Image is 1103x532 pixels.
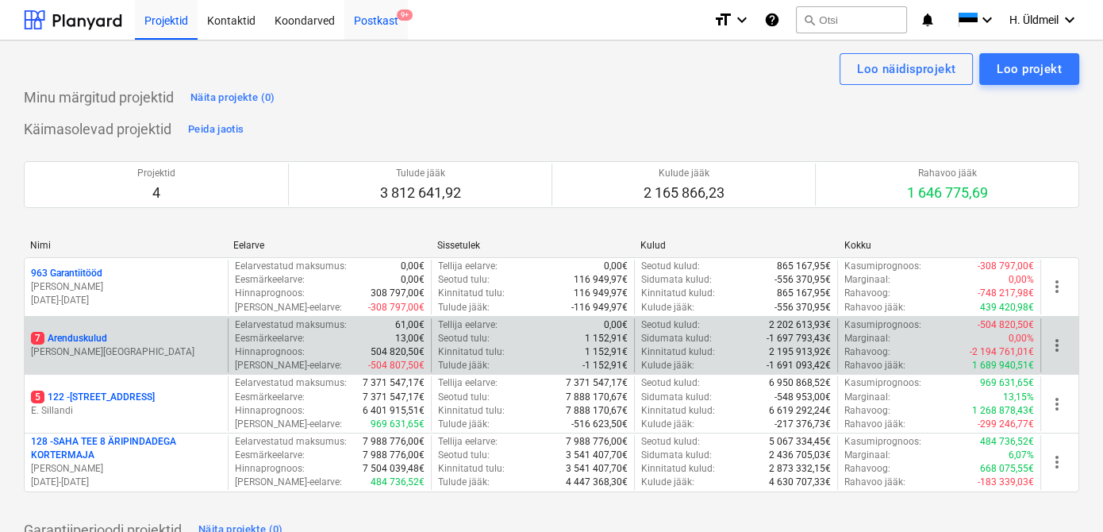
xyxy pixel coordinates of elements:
button: Otsi [796,6,907,33]
p: 3 541 407,70€ [566,462,628,476]
p: 122 - [STREET_ADDRESS] [31,391,155,404]
p: 0,00€ [401,273,425,287]
p: Rahavoo jääk : [844,418,905,431]
p: [PERSON_NAME]-eelarve : [235,359,342,372]
button: Loo näidisprojekt [840,53,973,85]
p: Seotud tulu : [438,449,490,462]
p: Hinnaprognoos : [235,287,305,300]
p: 13,00€ [395,332,425,345]
i: keyboard_arrow_down [978,10,997,29]
p: Kulude jääk : [641,418,694,431]
i: keyboard_arrow_down [1060,10,1079,29]
p: 1 646 775,69 [907,183,988,202]
p: Kinnitatud kulud : [641,404,715,418]
p: 6 950 868,52€ [769,376,831,390]
div: Eelarve [233,240,424,251]
p: 2 165 866,23 [644,183,724,202]
p: Projektid [137,167,175,180]
p: Rahavoog : [844,462,890,476]
p: Rahavoo jääk : [844,359,905,372]
p: 6 619 292,24€ [769,404,831,418]
p: 3 812 641,92 [380,183,461,202]
p: 7 988 776,00€ [363,435,425,449]
div: 963 Garantiitööd[PERSON_NAME][DATE]-[DATE] [31,267,221,307]
iframe: Chat Widget [1024,456,1103,532]
p: -308 797,00€ [978,260,1034,273]
p: Marginaal : [844,273,890,287]
p: 2 195 913,92€ [769,345,831,359]
p: 3 541 407,70€ [566,449,628,462]
p: Kinnitatud tulu : [438,287,505,300]
p: 865 167,95€ [777,287,831,300]
p: Kasumiprognoos : [844,260,921,273]
p: -516 623,50€ [571,418,628,431]
p: -116 949,97€ [571,301,628,314]
p: Eesmärkeelarve : [235,332,305,345]
p: Kulude jääk : [641,359,694,372]
p: Sidumata kulud : [641,449,712,462]
p: -1 691 093,42€ [767,359,831,372]
p: Eelarvestatud maksumus : [235,376,347,390]
span: more_vert [1047,336,1066,355]
p: 0,00% [1009,273,1034,287]
span: 5 [31,391,44,403]
p: -217 376,73€ [774,418,831,431]
p: Kinnitatud tulu : [438,404,505,418]
p: [PERSON_NAME] [31,462,221,476]
p: Kasumiprognoos : [844,376,921,390]
p: -556 370,95€ [774,301,831,314]
p: 484 736,52€ [980,435,1034,449]
p: Seotud kulud : [641,260,700,273]
p: 963 Garantiitööd [31,267,102,280]
p: Marginaal : [844,449,890,462]
p: -548 953,00€ [774,391,831,404]
p: 1 152,91€ [585,332,628,345]
p: 1 689 940,51€ [972,359,1034,372]
p: -183 339,03€ [978,476,1034,489]
p: [PERSON_NAME]-eelarve : [235,301,342,314]
p: 13,15% [1003,391,1034,404]
p: 7 988 776,00€ [363,449,425,462]
span: H. Üldmeil [1009,13,1059,26]
p: 7 988 776,00€ [566,435,628,449]
p: Käimasolevad projektid [24,120,171,139]
p: Eelarvestatud maksumus : [235,260,347,273]
p: Eesmärkeelarve : [235,273,305,287]
p: Rahavoo jääk : [844,301,905,314]
p: 0,00€ [604,318,628,332]
p: Kulude jääk : [641,476,694,489]
button: Loo projekt [979,53,1079,85]
p: Tulude jääk : [438,359,490,372]
div: Sissetulek [437,240,628,251]
p: [PERSON_NAME]-eelarve : [235,418,342,431]
p: 969 631,65€ [371,418,425,431]
div: Loo projekt [997,59,1062,79]
p: Minu märgitud projektid [24,88,174,107]
p: Seotud tulu : [438,273,490,287]
button: Peida jaotis [184,117,248,142]
i: Abikeskus [764,10,780,29]
p: Hinnaprognoos : [235,345,305,359]
p: [PERSON_NAME] [31,280,221,294]
p: -299 246,77€ [978,418,1034,431]
p: Rahavoog : [844,287,890,300]
p: Rahavoo jääk [907,167,988,180]
p: Seotud tulu : [438,332,490,345]
p: -2 194 761,01€ [970,345,1034,359]
p: Seotud kulud : [641,435,700,449]
p: [DATE] - [DATE] [31,294,221,307]
p: 484 736,52€ [371,476,425,489]
p: Eesmärkeelarve : [235,391,305,404]
p: 1 152,91€ [585,345,628,359]
p: 1 268 878,43€ [972,404,1034,418]
p: 7 371 547,17€ [566,376,628,390]
p: 6,07% [1009,449,1034,462]
p: Tellija eelarve : [438,376,498,390]
p: Tulude jääk : [438,418,490,431]
button: Näita projekte (0) [186,85,279,110]
p: Kasumiprognoos : [844,318,921,332]
div: Kulud [640,240,831,251]
span: 7 [31,332,44,345]
p: -1 152,91€ [582,359,628,372]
